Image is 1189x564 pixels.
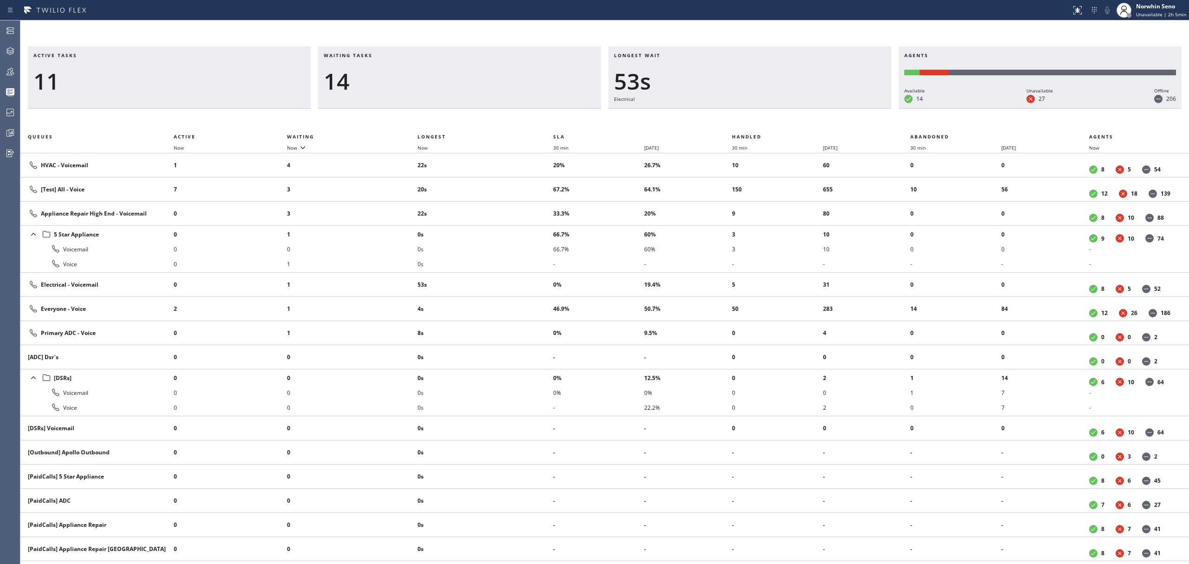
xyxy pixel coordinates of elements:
[1001,302,1089,316] li: 84
[614,52,660,59] span: Longest wait
[1142,453,1150,461] dt: Offline
[553,182,644,197] li: 67.2%
[1089,242,1178,256] li: -
[1116,214,1124,222] dt: Unavailable
[174,518,287,532] li: 0
[1089,333,1098,341] dt: Available
[823,370,911,385] li: 2
[1131,190,1137,197] dd: 18
[553,469,644,484] li: -
[1116,234,1124,243] dt: Unavailable
[1089,378,1098,386] dt: Available
[28,133,53,140] span: Queues
[174,493,287,508] li: 0
[732,302,823,316] li: 50
[174,400,287,415] li: 0
[174,421,287,436] li: 0
[174,206,287,221] li: 0
[1116,428,1124,437] dt: Unavailable
[33,68,305,95] div: 11
[1089,400,1178,415] li: -
[287,302,418,316] li: 1
[823,256,911,271] li: -
[732,242,823,256] li: 3
[904,52,928,59] span: Agents
[287,158,418,173] li: 4
[1142,501,1150,509] dt: Offline
[287,445,418,460] li: 0
[644,277,732,292] li: 19.4%
[1154,95,1163,103] dt: Offline
[287,400,418,415] li: 0
[553,370,644,385] li: 0%
[1089,477,1098,485] dt: Available
[1101,428,1104,436] dd: 6
[644,400,732,415] li: 22.2%
[1089,144,1099,151] span: Now
[174,277,287,292] li: 0
[732,493,823,508] li: -
[910,493,1001,508] li: -
[553,158,644,173] li: 20%
[1119,309,1127,317] dt: Unavailable
[823,518,911,532] li: -
[287,182,418,197] li: 3
[1154,453,1157,460] dd: 2
[418,469,553,484] li: 0s
[1089,165,1098,174] dt: Available
[28,497,166,505] div: [PaidCalls] ADC
[1039,95,1045,103] dd: 27
[418,227,553,242] li: 0s
[732,445,823,460] li: -
[1001,469,1089,484] li: -
[1089,214,1098,222] dt: Available
[1154,333,1157,341] dd: 2
[418,182,553,197] li: 20s
[28,448,166,456] div: [Outbound] Apollo Outbound
[732,206,823,221] li: 9
[1128,235,1134,243] dd: 10
[1001,242,1089,256] li: 0
[644,256,732,271] li: -
[1157,428,1164,436] dd: 64
[916,95,923,103] dd: 14
[324,52,372,59] span: Waiting tasks
[28,402,166,413] div: Voice
[1154,285,1161,293] dd: 52
[1116,501,1124,509] dt: Unavailable
[1154,86,1176,95] div: Offline
[553,445,644,460] li: -
[1116,453,1124,461] dt: Unavailable
[1166,95,1176,103] dd: 206
[644,469,732,484] li: -
[287,277,418,292] li: 1
[418,445,553,460] li: 0s
[1157,235,1164,243] dd: 74
[823,445,911,460] li: -
[1149,190,1157,198] dt: Offline
[174,370,287,385] li: 0
[1128,357,1131,365] dd: 0
[823,350,911,365] li: 0
[28,371,166,384] div: [DSRs]
[553,518,644,532] li: -
[28,208,166,219] div: Appliance Repair High End - Voicemail
[553,256,644,271] li: -
[28,472,166,480] div: [PaidCalls] 5 Star Appliance
[1142,477,1150,485] dt: Offline
[28,424,166,432] div: [DSRs] Voicemail
[1001,493,1089,508] li: -
[418,400,553,415] li: 0s
[1089,234,1098,243] dt: Available
[910,256,1001,271] li: -
[949,70,1176,75] div: Offline: 206
[1116,285,1124,293] dt: Unavailable
[418,493,553,508] li: 0s
[1089,285,1098,293] dt: Available
[1157,214,1164,222] dd: 88
[910,206,1001,221] li: 0
[1101,214,1104,222] dd: 8
[1001,400,1089,415] li: 7
[324,68,595,95] div: 14
[174,227,287,242] li: 0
